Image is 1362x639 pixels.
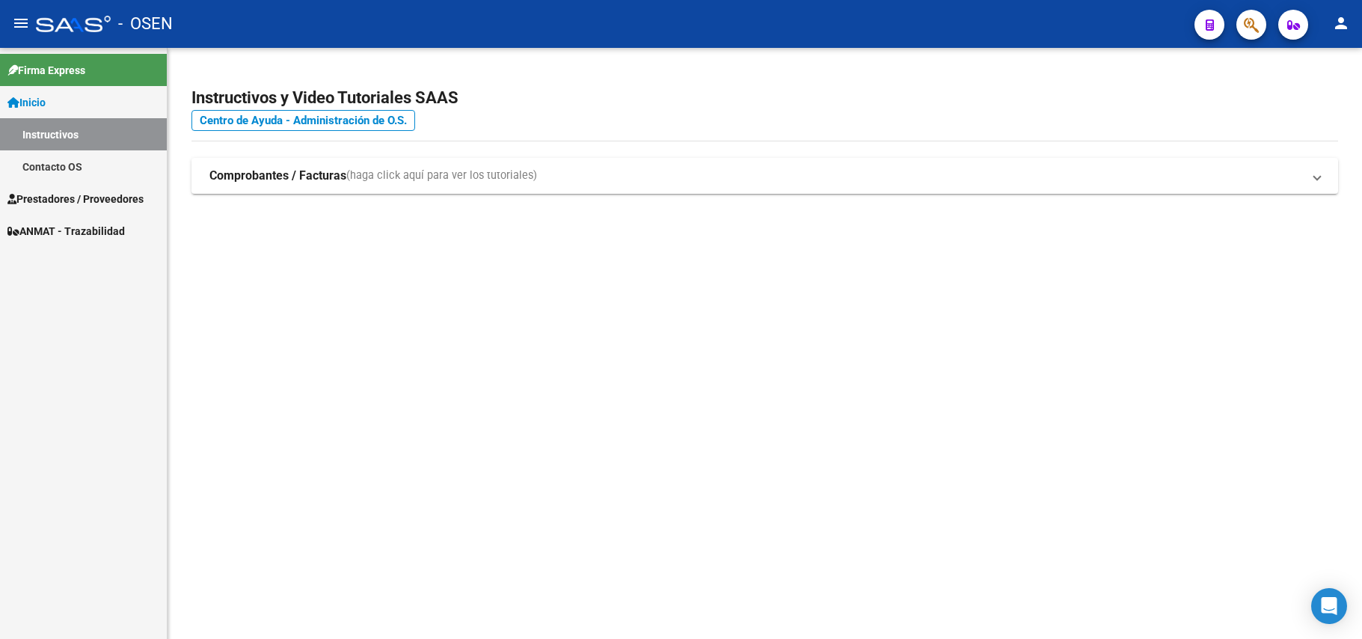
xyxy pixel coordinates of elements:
[118,7,173,40] span: - OSEN
[191,84,1338,112] h2: Instructivos y Video Tutoriales SAAS
[7,62,85,79] span: Firma Express
[191,158,1338,194] mat-expansion-panel-header: Comprobantes / Facturas(haga click aquí para ver los tutoriales)
[1311,588,1347,624] div: Open Intercom Messenger
[1332,14,1350,32] mat-icon: person
[7,94,46,111] span: Inicio
[209,168,346,184] strong: Comprobantes / Facturas
[7,223,125,239] span: ANMAT - Trazabilidad
[191,110,415,131] a: Centro de Ayuda - Administración de O.S.
[346,168,537,184] span: (haga click aquí para ver los tutoriales)
[7,191,144,207] span: Prestadores / Proveedores
[12,14,30,32] mat-icon: menu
